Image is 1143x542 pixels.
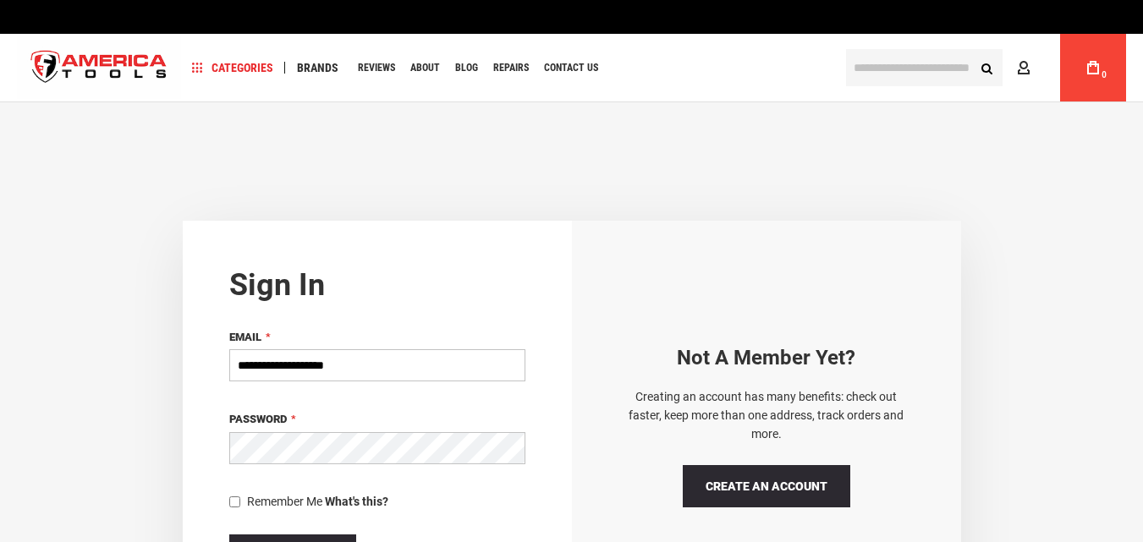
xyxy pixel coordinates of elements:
a: Blog [448,57,486,79]
span: Password [229,413,287,425]
strong: Not a Member yet? [677,346,855,370]
span: About [410,63,440,73]
span: Remember Me [247,495,322,508]
a: Categories [184,57,281,79]
span: 0 [1102,70,1107,79]
span: Contact Us [544,63,598,73]
span: Reviews [358,63,395,73]
a: About [403,57,448,79]
img: America Tools [17,36,181,100]
span: Create an Account [706,479,827,493]
a: Reviews [350,57,403,79]
span: Blog [455,63,478,73]
a: Create an Account [683,465,850,507]
a: 0 [1077,34,1109,101]
span: Repairs [493,63,529,73]
p: Creating an account has many benefits: check out faster, keep more than one address, track orders... [618,387,915,444]
strong: Sign in [229,267,325,303]
span: Brands [297,62,338,74]
span: Categories [192,62,273,74]
span: Email [229,331,261,343]
a: Repairs [486,57,536,79]
strong: What's this? [325,495,388,508]
a: store logo [17,36,181,100]
button: Search [970,52,1003,84]
a: Contact Us [536,57,606,79]
a: Brands [289,57,346,79]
